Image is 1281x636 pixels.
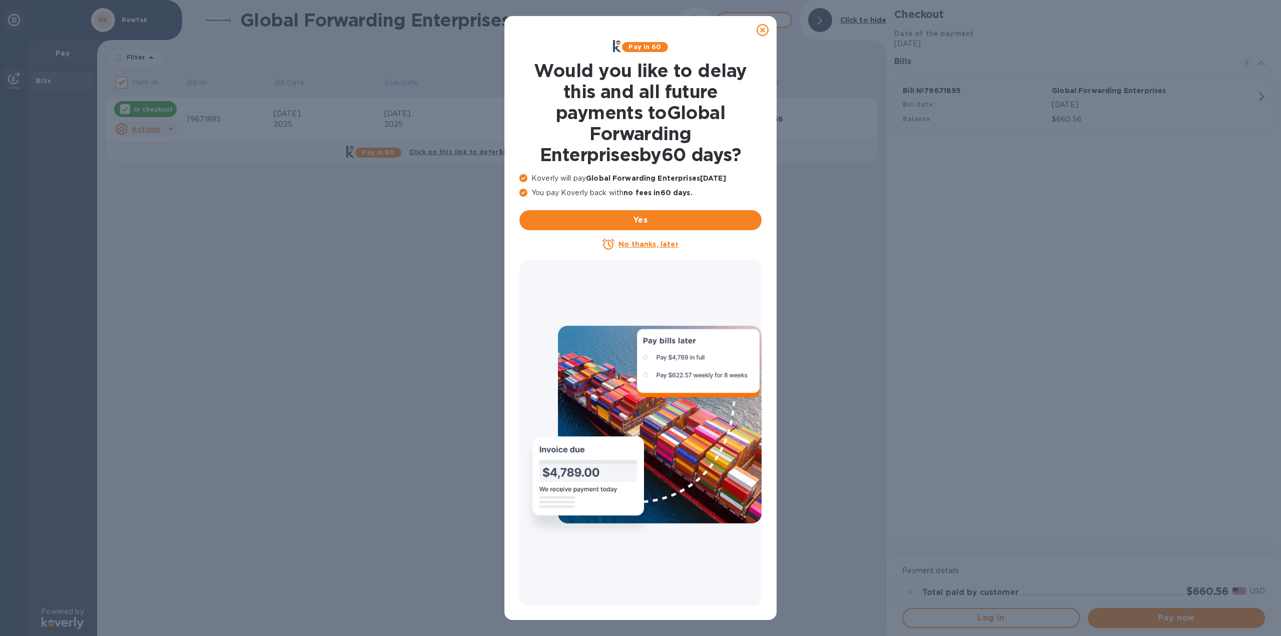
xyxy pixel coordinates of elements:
u: No thanks, later [618,240,678,248]
p: Koverly will pay [519,173,762,184]
button: Yes [519,210,762,230]
p: You pay Koverly back with [519,188,762,198]
b: Pay in 60 [628,43,661,51]
span: Yes [527,214,754,226]
b: Global Forwarding Enterprises [DATE] [586,174,726,182]
b: no fees in 60 days . [623,189,692,197]
h1: Would you like to delay this and all future payments to Global Forwarding Enterprises by 60 days ? [519,60,762,165]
